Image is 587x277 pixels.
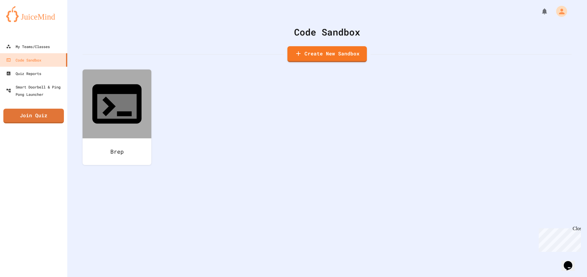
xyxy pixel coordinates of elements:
img: logo-orange.svg [6,6,61,22]
div: My Notifications [530,6,550,17]
a: Create New Sandbox [287,46,367,62]
div: Brep [83,138,151,165]
div: My Account [550,4,569,18]
div: My Teams/Classes [6,43,50,50]
iframe: chat widget [536,226,581,252]
a: Join Quiz [3,109,64,123]
div: Smart Doorbell & Ping Pong Launcher [6,83,65,98]
div: Chat with us now!Close [2,2,42,39]
div: Code Sandbox [6,56,41,64]
div: Code Sandbox [83,25,572,39]
a: Brep [83,69,151,165]
iframe: chat widget [561,253,581,271]
div: Quiz Reports [6,70,41,77]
